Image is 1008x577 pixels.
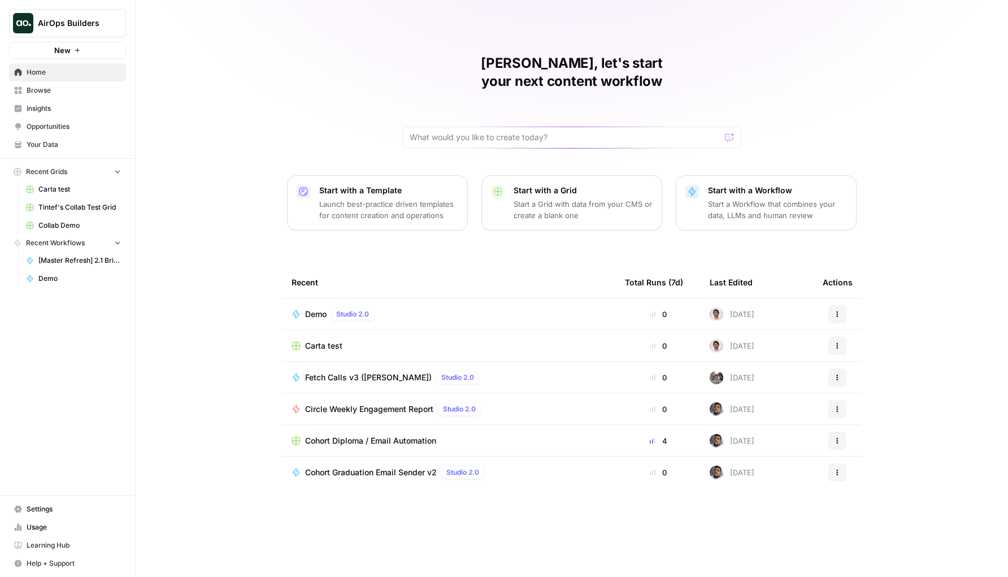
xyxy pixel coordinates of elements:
[441,372,474,383] span: Studio 2.0
[708,185,847,196] p: Start with a Workflow
[9,554,126,572] button: Help + Support
[319,185,458,196] p: Start with a Template
[514,185,653,196] p: Start with a Grid
[305,372,432,383] span: Fetch Calls v3 ([PERSON_NAME])
[625,467,692,478] div: 0
[625,267,683,298] div: Total Runs (7d)
[710,307,754,321] div: [DATE]
[336,309,369,319] span: Studio 2.0
[710,339,723,353] img: 2sv5sb2nc5y0275bc3hbsgjwhrga
[292,402,607,416] a: Circle Weekly Engagement ReportStudio 2.0
[305,435,436,446] span: Cohort Diploma / Email Automation
[9,42,126,59] button: New
[27,140,121,150] span: Your Data
[38,274,121,284] span: Demo
[305,309,327,320] span: Demo
[27,122,121,132] span: Opportunities
[708,198,847,221] p: Start a Workflow that combines your data, LLMs and human review
[402,54,741,90] h1: [PERSON_NAME], let's start your next content workflow
[710,307,723,321] img: 2sv5sb2nc5y0275bc3hbsgjwhrga
[9,118,126,136] a: Opportunities
[38,255,121,266] span: [Master Refresh] 2.1 Brief to Outline
[9,536,126,554] a: Learning Hub
[21,198,126,216] a: Tintef's Collab Test Grid
[625,404,692,415] div: 0
[27,540,121,550] span: Learning Hub
[9,235,126,251] button: Recent Workflows
[319,198,458,221] p: Launch best-practice driven templates for content creation and operations
[292,466,607,479] a: Cohort Graduation Email Sender v2Studio 2.0
[410,132,720,143] input: What would you like to create today?
[21,270,126,288] a: Demo
[38,202,121,212] span: Tintef's Collab Test Grid
[26,167,67,177] span: Recent Grids
[305,340,342,352] span: Carta test
[481,175,662,231] button: Start with a GridStart a Grid with data from your CMS or create a blank one
[710,267,753,298] div: Last Edited
[710,434,754,448] div: [DATE]
[13,13,33,33] img: AirOps Builders Logo
[27,103,121,114] span: Insights
[292,307,607,321] a: DemoStudio 2.0
[823,267,853,298] div: Actions
[676,175,857,231] button: Start with a WorkflowStart a Workflow that combines your data, LLMs and human review
[625,372,692,383] div: 0
[38,18,106,29] span: AirOps Builders
[710,434,723,448] img: u93l1oyz1g39q1i4vkrv6vz0p6p4
[38,220,121,231] span: Collab Demo
[625,309,692,320] div: 0
[54,45,71,56] span: New
[9,518,126,536] a: Usage
[305,467,437,478] span: Cohort Graduation Email Sender v2
[9,81,126,99] a: Browse
[38,184,121,194] span: Carta test
[710,402,754,416] div: [DATE]
[292,267,607,298] div: Recent
[27,67,121,77] span: Home
[710,339,754,353] div: [DATE]
[9,163,126,180] button: Recent Grids
[9,99,126,118] a: Insights
[710,466,723,479] img: u93l1oyz1g39q1i4vkrv6vz0p6p4
[9,9,126,37] button: Workspace: AirOps Builders
[710,371,723,384] img: a2mlt6f1nb2jhzcjxsuraj5rj4vi
[625,340,692,352] div: 0
[26,238,85,248] span: Recent Workflows
[292,371,607,384] a: Fetch Calls v3 ([PERSON_NAME])Studio 2.0
[292,340,607,352] a: Carta test
[21,180,126,198] a: Carta test
[27,558,121,569] span: Help + Support
[27,522,121,532] span: Usage
[9,500,126,518] a: Settings
[443,404,476,414] span: Studio 2.0
[446,467,479,478] span: Studio 2.0
[21,216,126,235] a: Collab Demo
[27,85,121,96] span: Browse
[710,371,754,384] div: [DATE]
[21,251,126,270] a: [Master Refresh] 2.1 Brief to Outline
[625,435,692,446] div: 4
[710,402,723,416] img: u93l1oyz1g39q1i4vkrv6vz0p6p4
[305,404,433,415] span: Circle Weekly Engagement Report
[287,175,468,231] button: Start with a TemplateLaunch best-practice driven templates for content creation and operations
[27,504,121,514] span: Settings
[514,198,653,221] p: Start a Grid with data from your CMS or create a blank one
[292,435,607,446] a: Cohort Diploma / Email Automation
[710,466,754,479] div: [DATE]
[9,63,126,81] a: Home
[9,136,126,154] a: Your Data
